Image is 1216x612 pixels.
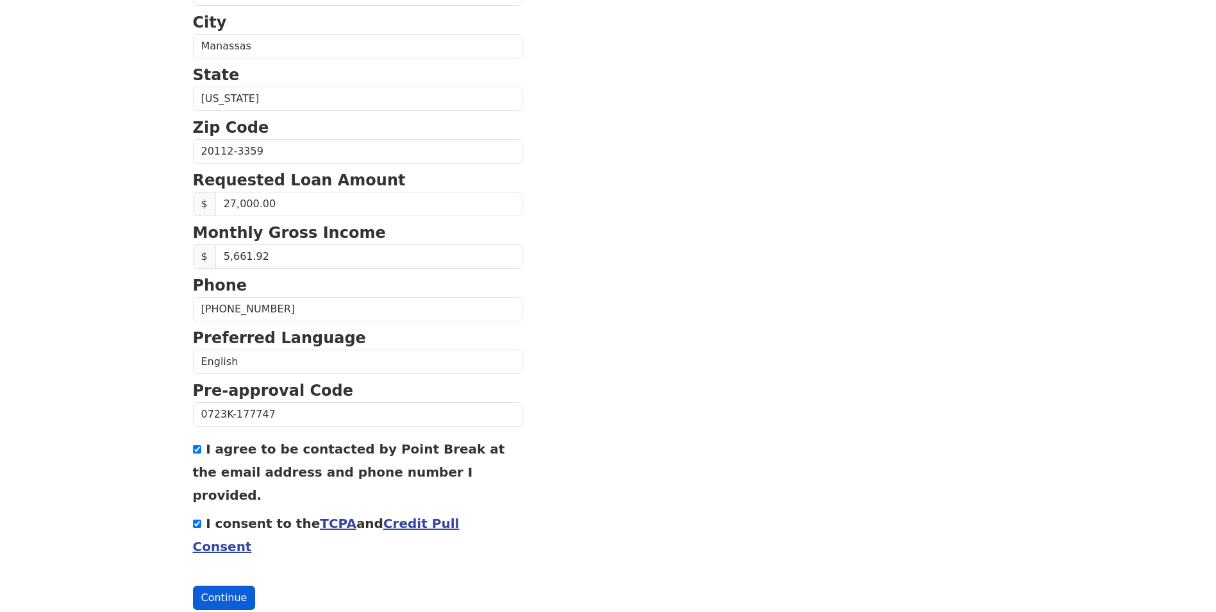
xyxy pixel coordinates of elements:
input: Zip Code [193,139,522,164]
input: Requested Loan Amount [215,192,522,216]
strong: City [193,13,227,31]
p: Monthly Gross Income [193,221,522,244]
strong: Requested Loan Amount [193,171,406,189]
input: Monthly Gross Income [215,244,522,269]
button: Continue [193,586,256,610]
span: $ [193,192,216,216]
label: I consent to the and [193,516,460,554]
input: Pre-approval Code [193,402,522,427]
a: TCPA [320,516,356,531]
strong: Phone [193,276,247,294]
input: City [193,34,522,58]
label: I agree to be contacted by Point Break at the email address and phone number I provided. [193,441,505,503]
span: $ [193,244,216,269]
strong: State [193,66,240,84]
strong: Preferred Language [193,329,366,347]
strong: Pre-approval Code [193,382,354,400]
input: Phone [193,297,522,321]
strong: Zip Code [193,119,269,137]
